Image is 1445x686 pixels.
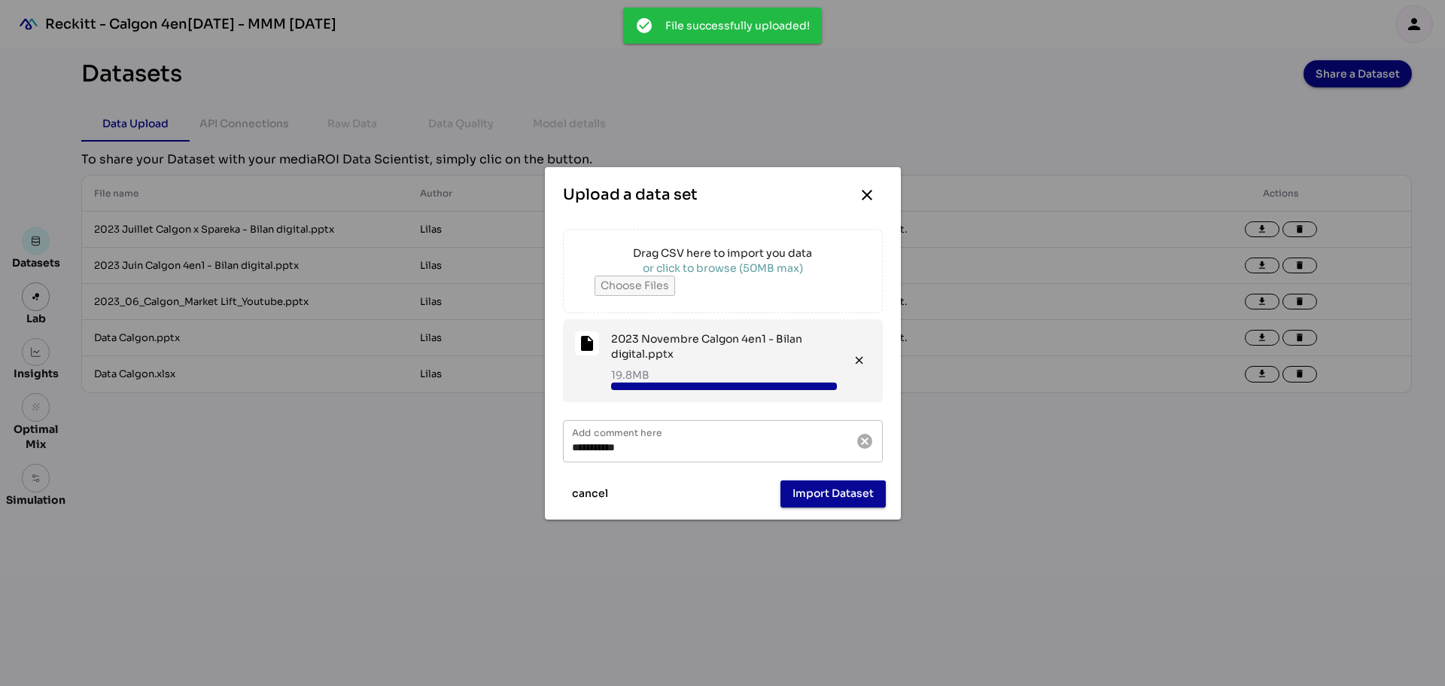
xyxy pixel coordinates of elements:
i: close [858,186,876,204]
div: Drag CSV here to import you data [595,245,850,261]
span: Import Dataset [792,484,874,502]
div: 19.8MB [611,367,649,383]
i: insert_drive_file [575,331,599,355]
input: Add comment here [572,420,847,462]
button: cancel [560,480,620,508]
button: Import Dataset [780,480,886,508]
div: Upload a data set [563,184,698,206]
div: 2023 Novembre Calgon 4en1 - Bilan digital.pptx [611,331,837,361]
i: Clear [856,432,874,450]
div: File successfully uploaded! [665,12,810,40]
i: close [853,354,865,367]
i: check_circle [635,17,653,35]
span: cancel [572,484,608,502]
div: or click to browse (50MB max) [595,261,850,276]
